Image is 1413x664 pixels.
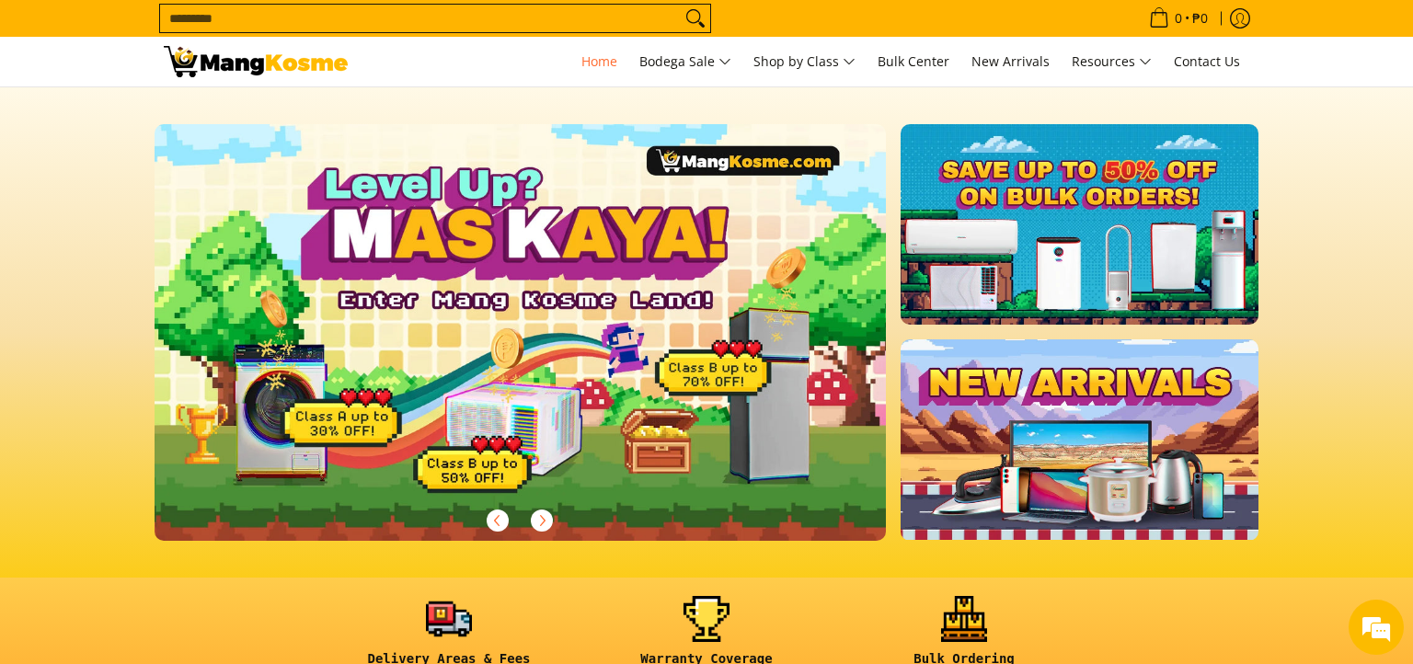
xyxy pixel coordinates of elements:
a: Home [572,37,626,86]
a: Bodega Sale [630,37,741,86]
span: Home [581,52,617,70]
a: Shop by Class [744,37,865,86]
span: Resources [1072,51,1152,74]
button: Search [681,5,710,32]
a: Resources [1063,37,1161,86]
a: New Arrivals [962,37,1059,86]
span: • [1143,8,1213,29]
span: 0 [1172,12,1185,25]
span: Shop by Class [753,51,856,74]
span: New Arrivals [971,52,1050,70]
a: Bulk Center [868,37,959,86]
a: Contact Us [1165,37,1249,86]
img: Gaming desktop banner [155,124,886,541]
span: Bulk Center [878,52,949,70]
span: ₱0 [1189,12,1211,25]
span: Contact Us [1174,52,1240,70]
button: Previous [477,500,518,541]
nav: Main Menu [366,37,1249,86]
img: Mang Kosme: Your Home Appliances Warehouse Sale Partner! [164,46,348,77]
button: Next [522,500,562,541]
span: Bodega Sale [639,51,731,74]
